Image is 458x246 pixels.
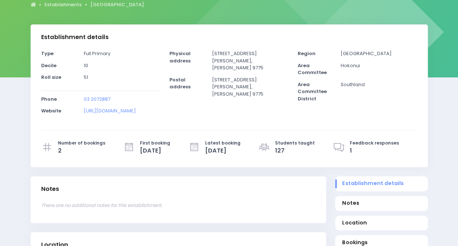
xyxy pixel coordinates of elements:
strong: Area Committee [298,62,327,76]
span: Number of bookings [58,140,105,146]
strong: Phone [41,96,57,103]
span: Latest booking [205,140,240,146]
p: [STREET_ADDRESS][PERSON_NAME], [PERSON_NAME] 9775 [212,76,289,98]
strong: Decile [41,62,56,69]
h3: Establishment details [41,34,109,41]
span: Students taught [275,140,315,146]
strong: Website [41,107,61,114]
p: 10 [84,62,160,69]
strong: Roll size [41,74,61,81]
a: Location [335,216,428,231]
span: [DATE] [140,146,170,155]
span: 1 [350,146,399,155]
span: First booking [140,140,170,146]
p: [STREET_ADDRESS][PERSON_NAME], [PERSON_NAME] 9775 [212,50,289,72]
a: [GEOGRAPHIC_DATA] [90,1,144,8]
p: 51 [84,74,160,81]
p: [GEOGRAPHIC_DATA] [340,50,417,57]
span: 127 [275,146,315,155]
span: [DATE] [205,146,240,155]
span: 2 [58,146,105,155]
span: Feedback responses [350,140,399,146]
p: Southland [340,81,417,88]
a: Establishment details [335,176,428,191]
span: Establishment details [342,180,420,187]
a: 03 2072887 [84,96,110,103]
a: Establishments [44,1,82,8]
strong: Area Committee District [298,81,327,102]
a: Notes [335,196,428,211]
span: Notes [342,199,420,207]
strong: Type [41,50,54,57]
h3: Notes [41,185,59,193]
strong: Region [298,50,316,57]
p: There are no additional notes for this establishment. [41,202,316,209]
p: Hokonui [340,62,417,69]
a: [URL][DOMAIN_NAME] [84,107,136,114]
span: Location [342,219,420,227]
p: Full Primary [84,50,160,57]
strong: Postal address [169,76,191,91]
strong: Physical address [169,50,191,64]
